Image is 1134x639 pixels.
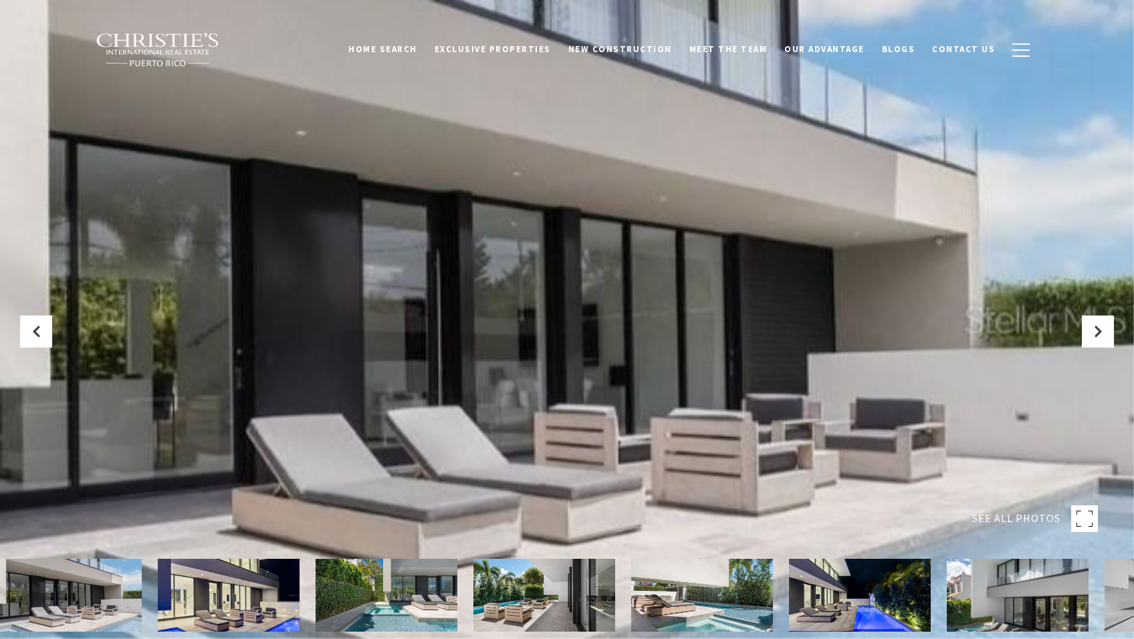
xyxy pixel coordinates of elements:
[631,559,773,632] img: 12 SANTA ANA
[873,37,924,62] a: Blogs
[316,559,457,632] img: 12 SANTA ANA
[789,559,931,632] img: 12 SANTA ANA
[158,559,300,632] img: 12 SANTA ANA
[473,559,615,632] img: 12 SANTA ANA
[96,33,220,68] img: Christie's International Real Estate black text logo
[560,37,681,62] a: New Construction
[776,37,873,62] a: Our Advantage
[435,43,551,55] span: Exclusive Properties
[972,510,1060,527] span: SEE ALL PHOTOS
[681,37,776,62] a: Meet the Team
[340,37,426,62] a: Home Search
[947,559,1089,632] img: 12 SANTA ANA
[932,43,995,55] span: Contact Us
[568,43,672,55] span: New Construction
[784,43,865,55] span: Our Advantage
[882,43,915,55] span: Blogs
[426,37,560,62] a: Exclusive Properties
